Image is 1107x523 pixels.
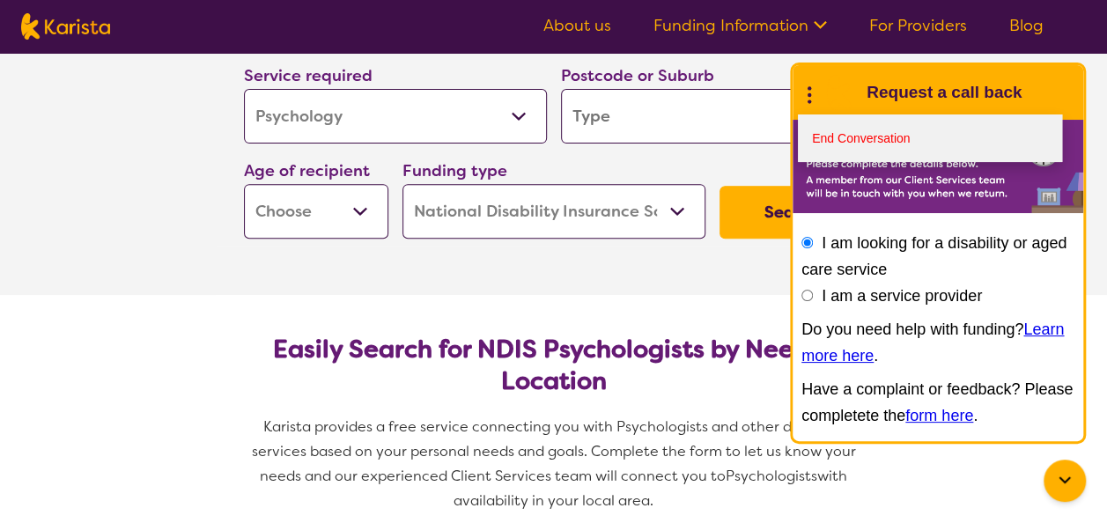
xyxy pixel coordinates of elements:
[252,417,860,485] span: Karista provides a free service connecting you with Psychologists and other disability services b...
[801,316,1074,369] p: Do you need help with funding? .
[402,160,507,181] label: Funding type
[244,65,373,86] label: Service required
[653,15,827,36] a: Funding Information
[821,75,856,110] img: Karista
[726,467,817,485] span: Psychologists
[720,186,864,239] button: Search
[21,13,110,40] img: Karista logo
[798,114,1062,162] a: End Conversation
[869,15,967,36] a: For Providers
[543,15,611,36] a: About us
[793,120,1083,213] img: Karista offline chat form to request call back
[801,234,1066,278] label: I am looking for a disability or aged care service
[801,376,1074,429] p: Have a complaint or feedback? Please completete the .
[561,65,714,86] label: Postcode or Suburb
[905,407,973,424] a: form here
[867,79,1022,106] h1: Request a call back
[561,89,864,144] input: Type
[822,287,982,305] label: I am a service provider
[1009,15,1044,36] a: Blog
[258,334,850,397] h2: Easily Search for NDIS Psychologists by Need & Location
[244,160,370,181] label: Age of recipient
